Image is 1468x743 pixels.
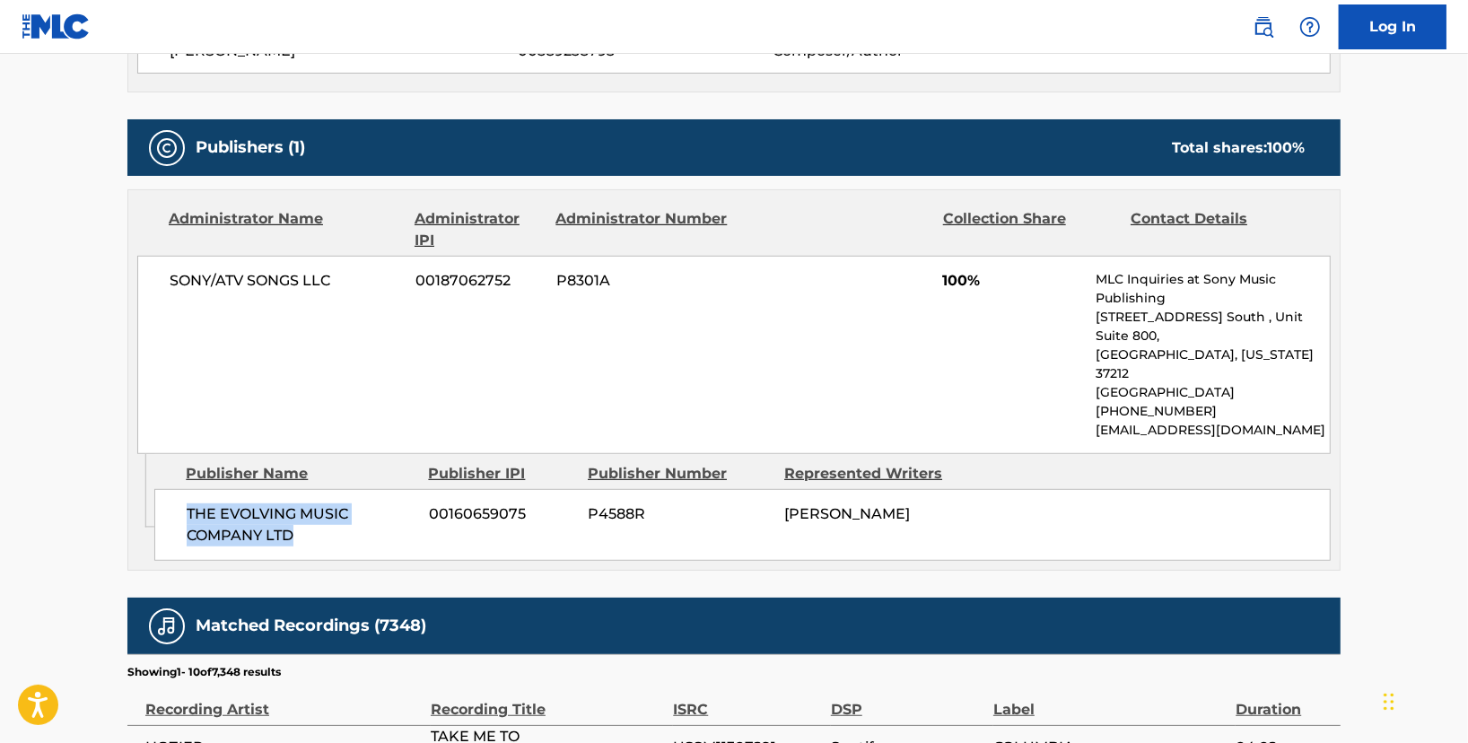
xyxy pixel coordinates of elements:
div: Drag [1384,675,1394,729]
div: Represented Writers [784,463,967,485]
div: Publisher IPI [428,463,574,485]
a: Public Search [1245,9,1281,45]
p: [GEOGRAPHIC_DATA] [1096,383,1330,402]
span: P8301A [556,270,730,292]
p: Showing 1 - 10 of 7,348 results [127,664,281,680]
p: [EMAIL_ADDRESS][DOMAIN_NAME] [1096,421,1330,440]
span: P4588R [588,503,771,525]
img: search [1253,16,1274,38]
p: [STREET_ADDRESS] South , Unit Suite 800, [1096,308,1330,345]
div: Publisher Number [588,463,771,485]
a: Log In [1339,4,1446,49]
div: Publisher Name [186,463,415,485]
div: Collection Share [943,208,1117,251]
p: [GEOGRAPHIC_DATA], [US_STATE] 37212 [1096,345,1330,383]
div: Help [1292,9,1328,45]
img: Matched Recordings [156,616,178,637]
div: Duration [1236,680,1332,721]
p: [PHONE_NUMBER] [1096,402,1330,421]
div: DSP [831,680,984,721]
img: MLC Logo [22,13,91,39]
span: 100% [943,270,1082,292]
p: MLC Inquiries at Sony Music Publishing [1096,270,1330,308]
div: Administrator IPI [415,208,542,251]
span: 00187062752 [415,270,543,292]
div: Administrator Number [555,208,730,251]
h5: Publishers (1) [196,137,305,158]
span: THE EVOLVING MUSIC COMPANY LTD [187,503,415,546]
div: ISRC [673,680,822,721]
span: [PERSON_NAME] [784,505,910,522]
div: Contact Details [1131,208,1305,251]
div: Label [993,680,1227,721]
iframe: Chat Widget [1378,657,1468,743]
div: Recording Artist [145,680,422,721]
img: Publishers [156,137,178,159]
img: help [1299,16,1321,38]
div: Administrator Name [169,208,401,251]
h5: Matched Recordings (7348) [196,616,426,636]
div: Total shares: [1172,137,1305,159]
span: 100 % [1267,139,1305,156]
div: Recording Title [431,680,664,721]
span: SONY/ATV SONGS LLC [170,270,402,292]
span: 00160659075 [429,503,574,525]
